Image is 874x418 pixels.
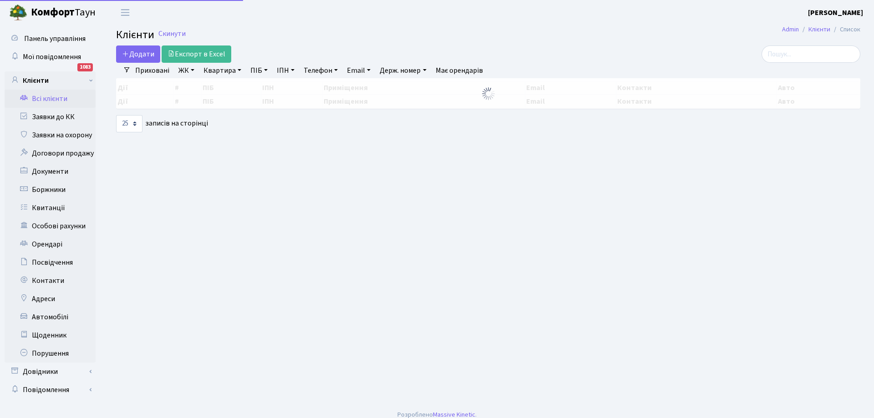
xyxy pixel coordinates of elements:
a: Держ. номер [376,63,430,78]
a: Квартира [200,63,245,78]
a: Заявки на охорону [5,126,96,144]
a: Орендарі [5,235,96,253]
a: Довідники [5,363,96,381]
a: ПІБ [247,63,271,78]
nav: breadcrumb [768,20,874,39]
a: Контакти [5,272,96,290]
a: Мої повідомлення1083 [5,48,96,66]
a: Документи [5,162,96,181]
a: Admin [782,25,799,34]
a: Всі клієнти [5,90,96,108]
a: Клієнти [5,71,96,90]
div: 1083 [77,63,93,71]
a: Має орендарів [432,63,487,78]
span: Клієнти [116,27,154,43]
a: Email [343,63,374,78]
span: Таун [31,5,96,20]
input: Пошук... [762,45,860,63]
a: ІПН [273,63,298,78]
a: Телефон [300,63,341,78]
span: Панель управління [24,34,86,44]
a: Квитанції [5,199,96,217]
a: Повідомлення [5,381,96,399]
a: Посвідчення [5,253,96,272]
img: logo.png [9,4,27,22]
a: ЖК [175,63,198,78]
a: Автомобілі [5,308,96,326]
a: Порушення [5,344,96,363]
a: Адреси [5,290,96,308]
a: Щоденник [5,326,96,344]
a: Заявки до КК [5,108,96,126]
b: Комфорт [31,5,75,20]
b: [PERSON_NAME] [808,8,863,18]
img: Обробка... [481,86,496,101]
a: Скинути [158,30,186,38]
li: Список [830,25,860,35]
label: записів на сторінці [116,115,208,132]
a: Приховані [132,63,173,78]
a: Особові рахунки [5,217,96,235]
a: Боржники [5,181,96,199]
span: Мої повідомлення [23,52,81,62]
a: Експорт в Excel [162,45,231,63]
a: [PERSON_NAME] [808,7,863,18]
a: Договори продажу [5,144,96,162]
span: Додати [122,49,154,59]
button: Переключити навігацію [114,5,137,20]
a: Панель управління [5,30,96,48]
a: Додати [116,45,160,63]
select: записів на сторінці [116,115,142,132]
a: Клієнти [808,25,830,34]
